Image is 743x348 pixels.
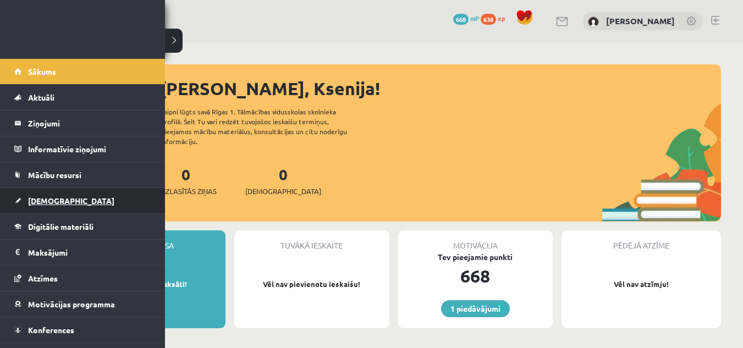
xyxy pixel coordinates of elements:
a: Rīgas 1. Tālmācības vidusskola [12,19,100,47]
div: [PERSON_NAME], Ksenija! [159,75,721,102]
span: mP [470,14,479,23]
a: 1 piedāvājumi [441,300,510,317]
div: Tuvākā ieskaite [234,230,389,251]
img: Ksenija Misņika [588,16,599,27]
div: 668 [398,263,553,289]
span: [DEMOGRAPHIC_DATA] [28,196,114,206]
a: Digitālie materiāli [14,214,151,239]
div: Laipni lūgts savā Rīgas 1. Tālmācības vidusskolas skolnieka profilā. Šeit Tu vari redzēt tuvojošo... [161,107,366,146]
div: Tev pieejamie punkti [398,251,553,263]
span: Neizlasītās ziņas [155,186,217,197]
span: Digitālie materiāli [28,222,93,231]
a: Ziņojumi [14,111,151,136]
a: Maksājumi [14,240,151,265]
span: Konferences [28,325,74,335]
legend: Ziņojumi [28,111,151,136]
span: 638 [481,14,496,25]
div: Motivācija [398,230,553,251]
a: Motivācijas programma [14,291,151,317]
legend: Informatīvie ziņojumi [28,136,151,162]
a: [PERSON_NAME] [606,15,675,26]
a: 638 xp [481,14,510,23]
a: Konferences [14,317,151,343]
a: Sākums [14,59,151,84]
p: Vēl nav pievienotu ieskaišu! [240,279,384,290]
span: 668 [453,14,469,25]
span: Motivācijas programma [28,299,115,309]
a: [DEMOGRAPHIC_DATA] [14,188,151,213]
span: [DEMOGRAPHIC_DATA] [245,186,321,197]
span: Sākums [28,67,56,76]
a: Mācību resursi [14,162,151,187]
div: Pēdējā atzīme [562,230,721,251]
p: Vēl nav atzīmju! [567,279,716,290]
a: 0[DEMOGRAPHIC_DATA] [245,164,321,197]
a: 0Neizlasītās ziņas [155,164,217,197]
legend: Maksājumi [28,240,151,265]
span: xp [498,14,505,23]
a: Informatīvie ziņojumi [14,136,151,162]
span: Mācību resursi [28,170,81,180]
span: Aktuāli [28,92,54,102]
a: 668 mP [453,14,479,23]
span: Atzīmes [28,273,58,283]
a: Aktuāli [14,85,151,110]
a: Atzīmes [14,266,151,291]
